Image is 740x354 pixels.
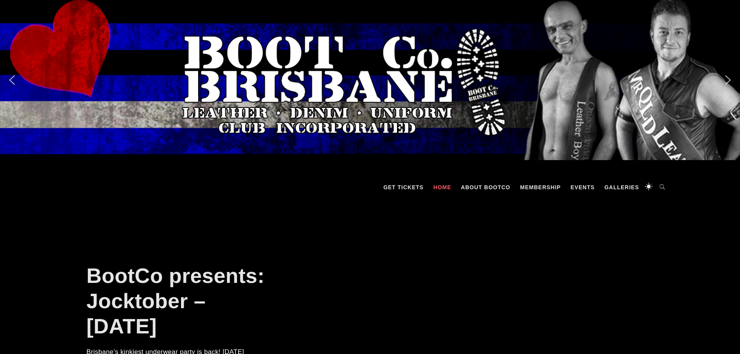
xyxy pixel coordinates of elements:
[457,176,514,199] a: About BootCo
[601,176,643,199] a: Galleries
[87,264,265,338] a: BootCo presents: Jocktober – [DATE]
[516,176,565,199] a: Membership
[6,74,18,86] img: previous arrow
[722,74,734,86] img: next arrow
[430,176,455,199] a: Home
[567,176,599,199] a: Events
[380,176,428,199] a: GET TICKETS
